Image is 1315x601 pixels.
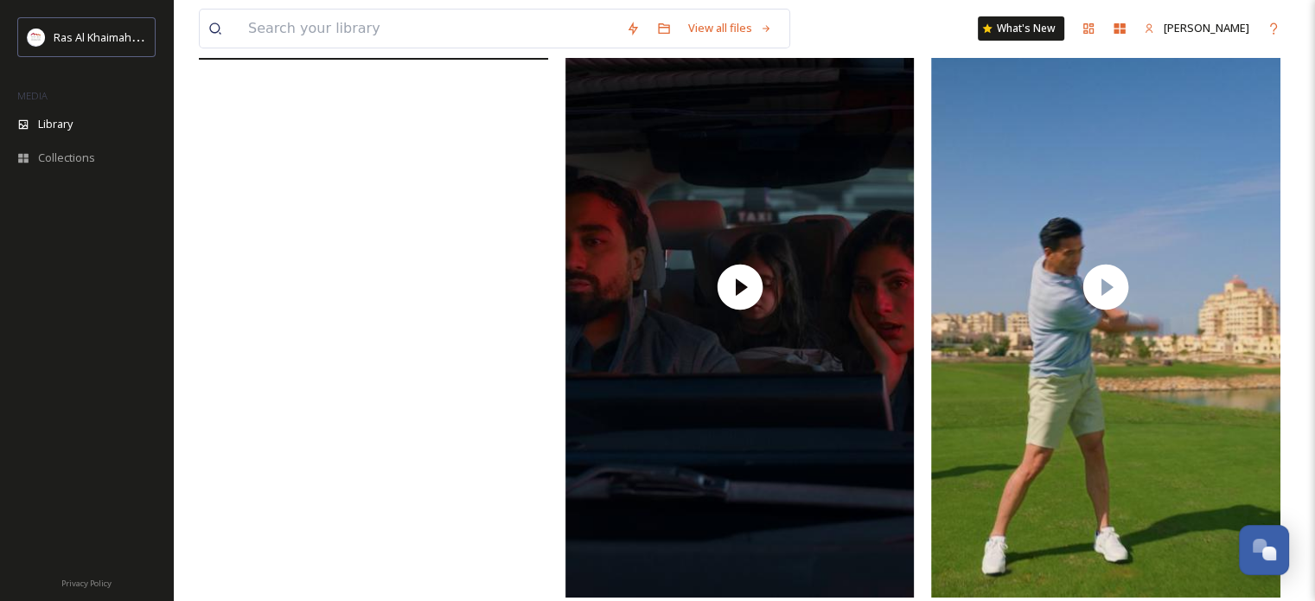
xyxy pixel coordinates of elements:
[54,29,298,45] span: Ras Al Khaimah Tourism Development Authority
[239,10,617,48] input: Search your library
[978,16,1064,41] a: What's New
[1164,20,1249,35] span: [PERSON_NAME]
[680,11,781,45] a: View all files
[38,116,73,132] span: Library
[38,150,95,166] span: Collections
[61,578,112,589] span: Privacy Policy
[1135,11,1258,45] a: [PERSON_NAME]
[17,89,48,102] span: MEDIA
[28,29,45,46] img: Logo_RAKTDA_RGB-01.png
[1239,525,1289,575] button: Open Chat
[61,572,112,592] a: Privacy Policy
